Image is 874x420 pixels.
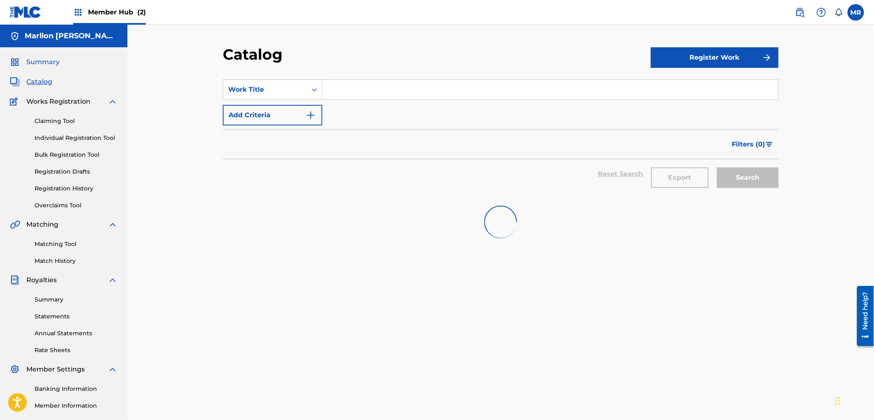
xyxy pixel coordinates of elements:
a: Registration History [35,184,118,193]
img: Works Registration [10,97,21,107]
img: Accounts [10,31,20,41]
a: Rate Sheets [35,346,118,355]
div: Notifications [835,8,843,16]
div: Widget de chat [833,381,874,420]
span: Summary [26,57,60,67]
iframe: Chat Widget [833,381,874,420]
a: Annual Statements [35,329,118,338]
div: User Menu [848,4,864,21]
a: Public Search [792,4,808,21]
a: Match History [35,257,118,265]
a: Registration Drafts [35,167,118,176]
button: Add Criteria [223,105,322,125]
span: Royalties [26,275,57,285]
img: help [816,7,826,17]
span: Filters ( 0 ) [732,139,765,149]
img: Catalog [10,77,20,87]
a: Banking Information [35,385,118,393]
img: filter [766,142,773,147]
iframe: Resource Center [851,283,874,349]
form: Search Form [223,79,779,196]
img: search [795,7,805,17]
button: Register Work [651,47,779,68]
img: 9d2ae6d4665cec9f34b9.svg [306,110,316,120]
span: Member Settings [26,364,85,374]
img: MLC Logo [10,6,42,18]
img: preloader [478,199,523,245]
a: Overclaims Tool [35,201,118,210]
a: Summary [35,295,118,304]
img: expand [108,97,118,107]
a: Statements [35,312,118,321]
img: expand [108,220,118,230]
div: Work Title [228,85,302,95]
img: expand [108,275,118,285]
span: Member Hub [88,7,146,17]
a: Bulk Registration Tool [35,151,118,159]
img: Member Settings [10,364,20,374]
img: f7272a7cc735f4ea7f67.svg [762,53,772,63]
span: Works Registration [26,97,90,107]
span: Matching [26,220,58,230]
img: Royalties [10,275,20,285]
h2: Catalog [223,45,287,64]
img: Summary [10,57,20,67]
a: SummarySummary [10,57,60,67]
span: Catalog [26,77,52,87]
div: Help [813,4,830,21]
div: Arrastrar [835,389,840,413]
a: Claiming Tool [35,117,118,125]
span: (2) [137,8,146,16]
img: Top Rightsholders [73,7,83,17]
a: Individual Registration Tool [35,134,118,142]
a: Matching Tool [35,240,118,248]
button: Filters (0) [727,134,779,155]
a: CatalogCatalog [10,77,52,87]
a: Member Information [35,401,118,410]
img: expand [108,364,118,374]
img: Matching [10,220,20,230]
h5: Marllon Maryel Leal Ramirez [25,31,118,41]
